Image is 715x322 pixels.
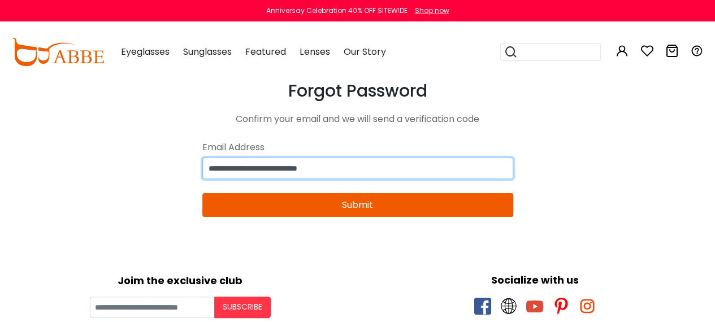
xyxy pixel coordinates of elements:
span: Featured [245,45,286,58]
a: Shop now [409,6,449,15]
span: Lenses [300,45,330,58]
span: Sunglasses [183,45,232,58]
div: Confirm your email and we will send a verification code [202,112,513,126]
img: abbeglasses.com [11,38,104,66]
span: twitter [500,298,517,315]
div: Joim the exclusive club [8,271,352,288]
div: Email Address [202,137,513,158]
div: Socialize with us [363,272,707,288]
h3: Forgot Password [202,81,513,101]
button: Subscribe [214,297,271,318]
div: Shop now [415,6,449,16]
span: Our Story [343,45,385,58]
span: facebook [474,298,491,315]
span: pinterest [552,298,569,315]
span: instagram [578,298,595,315]
div: Anniversay Celebration 40% OFF SITEWIDE [266,6,408,16]
span: Eyeglasses [121,45,170,58]
button: Submit [202,193,513,217]
input: Your email [90,297,214,318]
span: youtube [526,298,543,315]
